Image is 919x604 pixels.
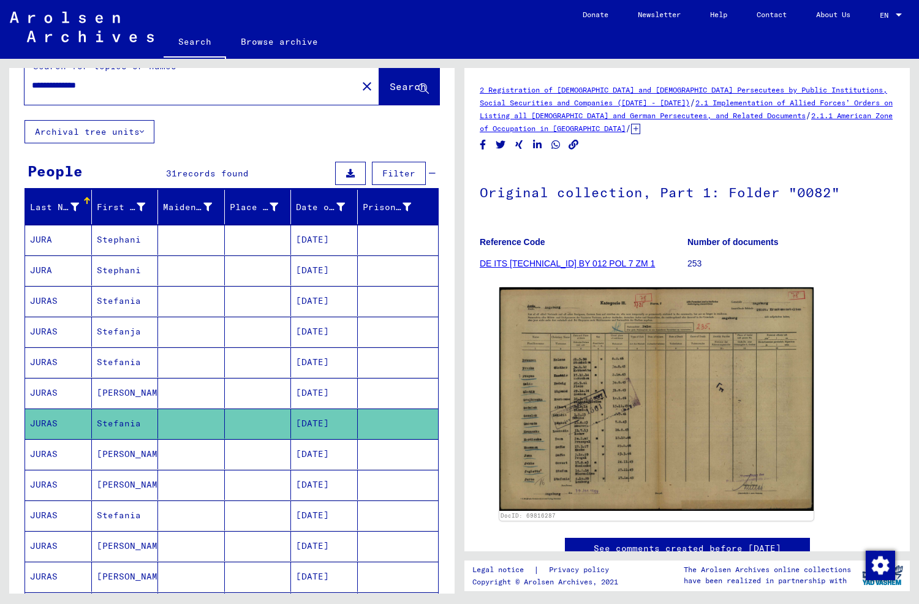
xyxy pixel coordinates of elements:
div: First Name [97,197,161,217]
mat-cell: [DATE] [291,470,358,500]
h1: Original collection, Part 1: Folder "0082" [480,164,894,218]
button: Share on LinkedIn [531,137,544,153]
mat-cell: [DATE] [291,531,358,561]
mat-cell: [DATE] [291,439,358,469]
span: 31 [166,168,177,179]
img: yv_logo.png [860,560,906,591]
mat-cell: [PERSON_NAME] [92,439,159,469]
mat-header-cell: Last Name [25,190,92,224]
div: Place of Birth [230,197,294,217]
mat-cell: JURA [25,255,92,285]
mat-cell: [PERSON_NAME] [92,470,159,500]
button: Share on Facebook [477,137,490,153]
p: have been realized in partnership with [684,575,851,586]
button: Copy link [567,137,580,153]
mat-cell: [PERSON_NAME] [92,531,159,561]
a: Browse archive [226,27,333,56]
mat-cell: Stefania [92,286,159,316]
a: 2 Registration of [DEMOGRAPHIC_DATA] and [DEMOGRAPHIC_DATA] Persecutees by Public Institutions, S... [480,85,887,107]
button: Share on Twitter [494,137,507,153]
mat-cell: Stefania [92,409,159,439]
button: Share on Xing [513,137,526,153]
mat-cell: [DATE] [291,500,358,530]
img: 001.jpg [499,287,814,511]
div: Prisoner # [363,197,427,217]
a: DE ITS [TECHNICAL_ID] BY 012 POL 7 ZM 1 [480,259,655,268]
img: Arolsen_neg.svg [10,12,154,42]
mat-cell: Stefanja [92,317,159,347]
div: Date of Birth [296,201,345,214]
mat-cell: JURAS [25,500,92,530]
span: Filter [382,168,415,179]
mat-cell: [PERSON_NAME] [92,562,159,592]
div: Last Name [30,197,94,217]
button: Filter [372,162,426,185]
mat-cell: JURAS [25,378,92,408]
mat-cell: JURAS [25,470,92,500]
button: Search [379,67,439,105]
mat-cell: JURAS [25,347,92,377]
div: Date of Birth [296,197,360,217]
p: The Arolsen Archives online collections [684,564,851,575]
a: Privacy policy [539,564,624,576]
mat-icon: close [360,79,374,94]
div: Place of Birth [230,201,279,214]
span: Search [390,80,426,92]
mat-header-cell: Date of Birth [291,190,358,224]
mat-cell: Stefania [92,500,159,530]
span: EN [880,11,893,20]
a: Legal notice [472,564,534,576]
a: Search [164,27,226,59]
mat-cell: [DATE] [291,317,358,347]
div: Maiden Name [163,197,227,217]
mat-header-cell: Prisoner # [358,190,439,224]
mat-cell: JURAS [25,531,92,561]
button: Share on WhatsApp [550,137,562,153]
mat-header-cell: Maiden Name [158,190,225,224]
mat-cell: Stephani [92,255,159,285]
mat-cell: [DATE] [291,347,358,377]
mat-cell: JURA [25,225,92,255]
a: See comments created before [DATE] [594,542,781,555]
mat-cell: JURAS [25,286,92,316]
div: Last Name [30,201,79,214]
div: First Name [97,201,146,214]
button: Clear [355,74,379,98]
div: Prisoner # [363,201,412,214]
mat-cell: Stefania [92,347,159,377]
b: Reference Code [480,237,545,247]
mat-cell: [DATE] [291,286,358,316]
span: / [626,123,631,134]
mat-header-cell: First Name [92,190,159,224]
b: Number of documents [687,237,779,247]
mat-cell: JURAS [25,562,92,592]
mat-cell: [PERSON_NAME] [92,378,159,408]
mat-cell: [DATE] [291,255,358,285]
div: | [472,564,624,576]
span: records found [177,168,249,179]
span: / [806,110,811,121]
mat-cell: JURAS [25,317,92,347]
mat-cell: JURAS [25,439,92,469]
div: People [28,160,83,182]
mat-cell: Stephani [92,225,159,255]
div: Maiden Name [163,201,212,214]
mat-cell: [DATE] [291,225,358,255]
mat-cell: [DATE] [291,409,358,439]
span: / [690,97,695,108]
mat-cell: JURAS [25,409,92,439]
button: Archival tree units [25,120,154,143]
mat-header-cell: Place of Birth [225,190,292,224]
a: DocID: 69816287 [501,512,556,519]
img: Change consent [866,551,895,580]
p: Copyright © Arolsen Archives, 2021 [472,576,624,587]
p: 253 [687,257,894,270]
mat-cell: [DATE] [291,378,358,408]
mat-cell: [DATE] [291,562,358,592]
